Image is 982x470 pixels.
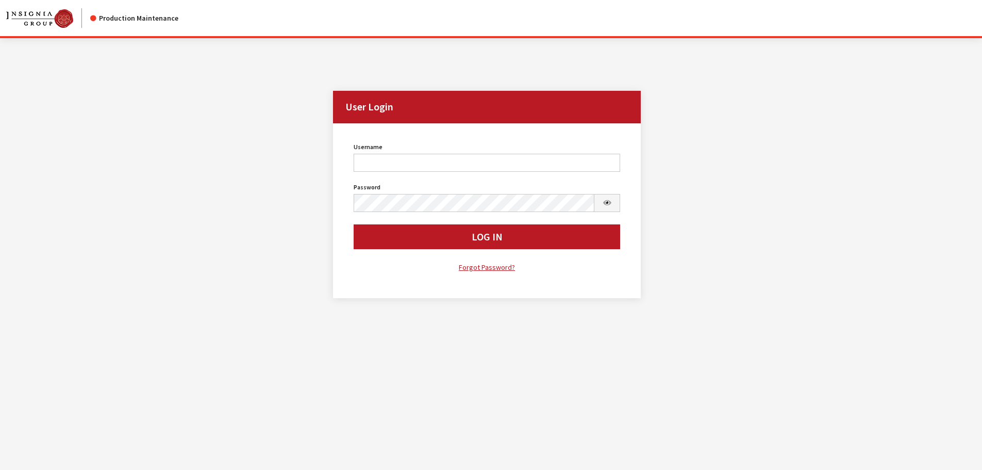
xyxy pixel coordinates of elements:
button: Log In [354,224,621,249]
img: Catalog Maintenance [6,9,73,28]
label: Username [354,142,382,152]
div: Production Maintenance [90,13,178,24]
a: Forgot Password? [354,262,621,273]
button: Show Password [594,194,621,212]
a: Insignia Group logo [6,8,90,28]
h2: User Login [333,91,641,123]
label: Password [354,183,380,192]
